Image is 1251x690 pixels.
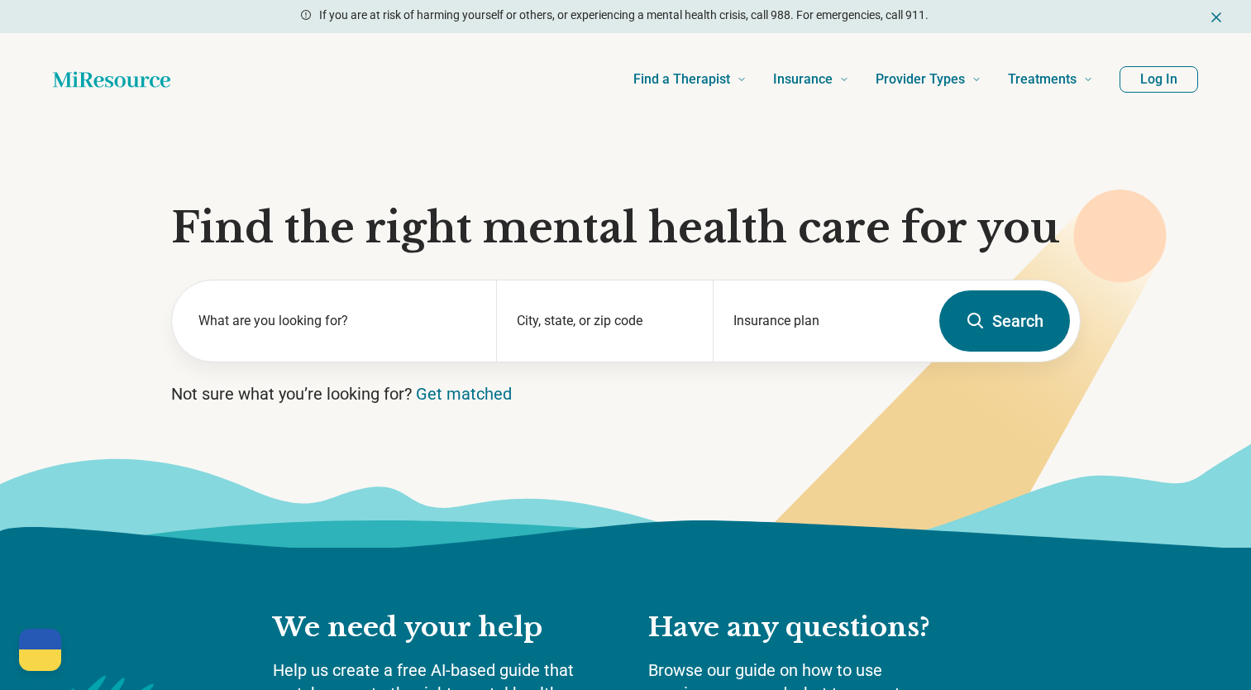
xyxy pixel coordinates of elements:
[416,384,512,404] a: Get matched
[939,290,1070,352] button: Search
[273,611,615,645] h2: We need your help
[876,68,965,91] span: Provider Types
[1208,7,1225,26] button: Dismiss
[171,382,1081,405] p: Not sure what you’re looking for?
[633,68,730,91] span: Find a Therapist
[773,68,833,91] span: Insurance
[171,204,1081,253] h1: Find the right mental health care for you
[319,7,929,24] p: If you are at risk of harming yourself or others, or experiencing a mental health crisis, call 98...
[53,63,170,96] a: Home page
[1008,46,1093,113] a: Treatments
[648,611,979,645] h2: Have any questions?
[876,46,981,113] a: Provider Types
[198,311,477,331] label: What are you looking for?
[1008,68,1077,91] span: Treatments
[1120,66,1198,93] button: Log In
[633,46,747,113] a: Find a Therapist
[773,46,849,113] a: Insurance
